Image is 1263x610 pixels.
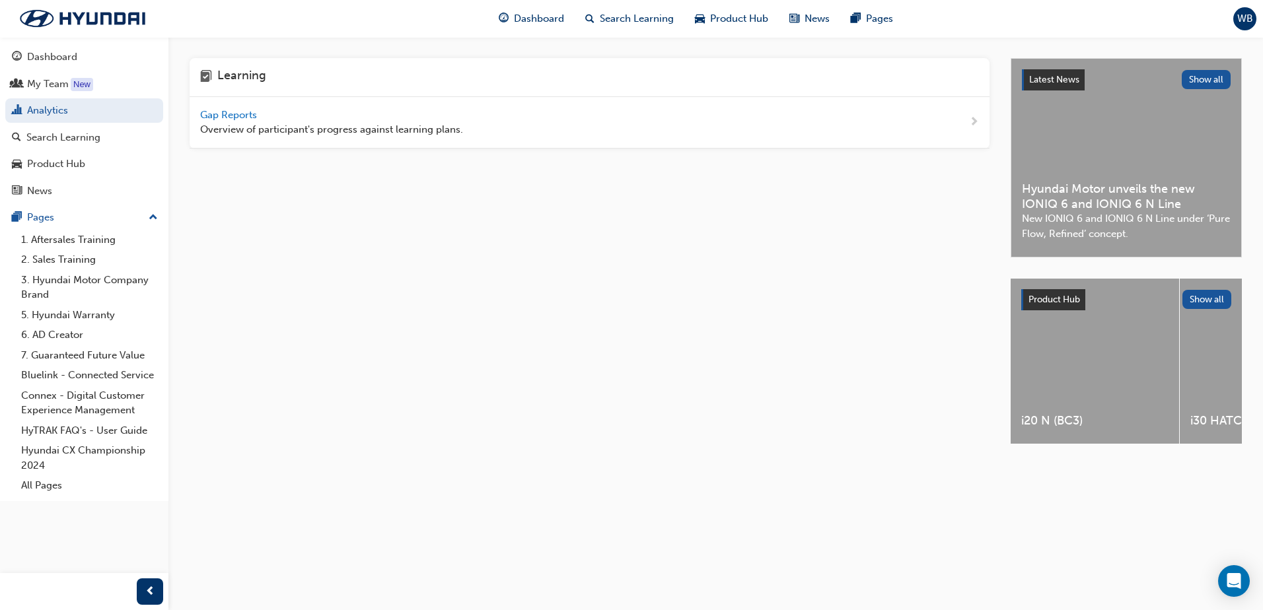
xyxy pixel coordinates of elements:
a: news-iconNews [779,5,840,32]
span: News [805,11,830,26]
a: HyTRAK FAQ's - User Guide [16,421,163,441]
span: search-icon [585,11,595,27]
a: Connex - Digital Customer Experience Management [16,386,163,421]
div: Pages [27,210,54,225]
span: learning-icon [200,69,212,86]
a: 6. AD Creator [16,325,163,345]
span: car-icon [695,11,705,27]
span: chart-icon [12,105,22,117]
a: Product Hub [5,152,163,176]
a: News [5,179,163,203]
a: Gap Reports Overview of participant's progress against learning plans.next-icon [190,97,990,149]
span: Product Hub [710,11,768,26]
span: search-icon [12,132,21,144]
span: guage-icon [12,51,22,63]
a: Bluelink - Connected Service [16,365,163,386]
h4: Learning [217,69,266,86]
a: Dashboard [5,45,163,69]
a: 7. Guaranteed Future Value [16,345,163,366]
span: pages-icon [12,212,22,224]
span: Overview of participant's progress against learning plans. [200,122,463,137]
span: i20 N (BC3) [1021,413,1169,428]
a: All Pages [16,475,163,496]
a: i20 N (BC3) [1011,279,1179,444]
div: News [27,184,52,199]
div: Tooltip anchor [71,78,93,91]
div: Search Learning [26,130,100,145]
a: car-iconProduct Hub [684,5,779,32]
a: 2. Sales Training [16,250,163,270]
div: Open Intercom Messenger [1218,565,1250,597]
button: WB [1233,7,1256,30]
span: Pages [866,11,893,26]
span: car-icon [12,158,22,170]
button: DashboardMy TeamAnalyticsSearch LearningProduct HubNews [5,42,163,205]
span: news-icon [789,11,799,27]
a: pages-iconPages [840,5,904,32]
a: Analytics [5,98,163,123]
a: My Team [5,72,163,96]
span: Gap Reports [200,109,260,121]
span: news-icon [12,186,22,197]
a: 1. Aftersales Training [16,230,163,250]
a: Latest NewsShow all [1022,69,1231,90]
a: Product HubShow all [1021,289,1231,310]
span: next-icon [969,114,979,131]
a: Latest NewsShow allHyundai Motor unveils the new IONIQ 6 and IONIQ 6 N LineNew IONIQ 6 and IONIQ ... [1011,58,1242,257]
div: Dashboard [27,50,77,65]
a: 5. Hyundai Warranty [16,305,163,325]
span: Hyundai Motor unveils the new IONIQ 6 and IONIQ 6 N Line [1022,182,1231,211]
div: Product Hub [27,156,85,172]
a: Hyundai CX Championship 2024 [16,440,163,475]
a: Search Learning [5,125,163,150]
button: Show all [1182,290,1232,309]
img: Trak [7,5,159,32]
span: people-icon [12,79,22,90]
span: prev-icon [145,584,155,600]
span: WB [1237,11,1253,26]
span: Search Learning [600,11,674,26]
button: Pages [5,205,163,230]
span: pages-icon [851,11,861,27]
a: search-iconSearch Learning [575,5,684,32]
span: Dashboard [514,11,564,26]
a: 3. Hyundai Motor Company Brand [16,270,163,305]
span: Product Hub [1028,294,1080,305]
button: Show all [1182,70,1231,89]
a: guage-iconDashboard [488,5,575,32]
span: guage-icon [499,11,509,27]
span: up-icon [149,209,158,226]
div: My Team [27,77,69,92]
span: Latest News [1029,74,1079,85]
span: New IONIQ 6 and IONIQ 6 N Line under ‘Pure Flow, Refined’ concept. [1022,211,1231,241]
